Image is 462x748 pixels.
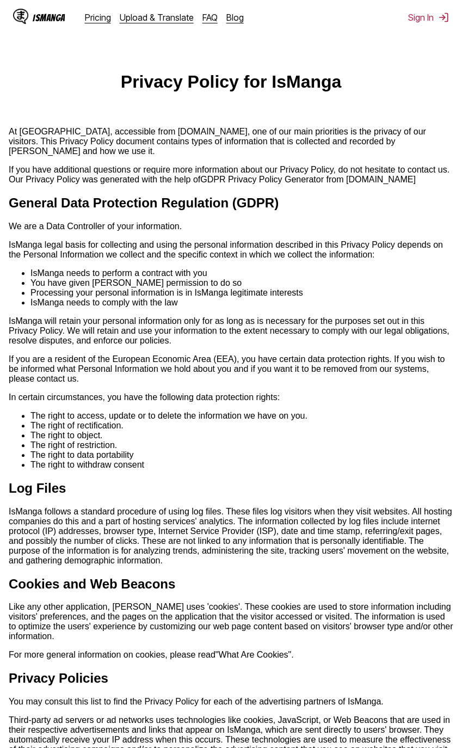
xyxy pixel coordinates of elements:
img: IsManga Logo [13,9,28,24]
p: If you have additional questions or require more information about our Privacy Policy, do not hes... [9,165,453,185]
p: If you are a resident of the European Economic Area (EEA), you have certain data protection right... [9,354,453,384]
a: Upload & Translate [120,12,194,23]
img: Sign out [438,12,449,23]
a: Pricing [85,12,111,23]
a: "What Are Cookies" [215,650,291,659]
p: IsManga follows a standard procedure of using log files. These files log visitors when they visit... [9,507,453,566]
h1: Privacy Policy for IsManga [9,72,453,92]
h2: Log Files [9,481,453,496]
div: IsManga [33,13,65,23]
li: IsManga needs to perform a contract with you [30,268,453,278]
li: The right to access, update or to delete the information we have on you. [30,411,453,421]
p: We are a Data Controller of your information. [9,222,453,231]
li: You have given [PERSON_NAME] permission to do so [30,278,453,288]
p: You may consult this list to find the Privacy Policy for each of the advertising partners of IsMa... [9,697,453,707]
p: Like any other application, [PERSON_NAME] uses 'cookies'. These cookies are used to store informa... [9,602,453,641]
a: Blog [226,12,244,23]
li: The right to withdraw consent [30,460,453,470]
h2: Privacy Policies [9,671,453,686]
li: The right to object. [30,431,453,440]
a: GDPR Privacy Policy Generator from [DOMAIN_NAME] [200,175,416,184]
li: IsManga needs to comply with the law [30,298,453,308]
a: IsManga LogoIsManga [13,9,85,26]
h2: Cookies and Web Beacons [9,577,453,592]
p: IsManga legal basis for collecting and using the personal information described in this Privacy P... [9,240,453,260]
li: The right to data portability [30,450,453,460]
button: Sign In [408,12,449,23]
h2: General Data Protection Regulation (GDPR) [9,195,453,211]
li: Processing your personal information is in IsManga legitimate interests [30,288,453,298]
li: The right of rectification. [30,421,453,431]
p: In certain circumstances, you have the following data protection rights: [9,393,453,402]
p: At [GEOGRAPHIC_DATA], accessible from [DOMAIN_NAME], one of our main priorities is the privacy of... [9,127,453,156]
p: For more general information on cookies, please read . [9,650,453,660]
p: IsManga will retain your personal information only for as long as is necessary for the purposes s... [9,316,453,346]
li: The right of restriction. [30,440,453,450]
a: FAQ [202,12,218,23]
